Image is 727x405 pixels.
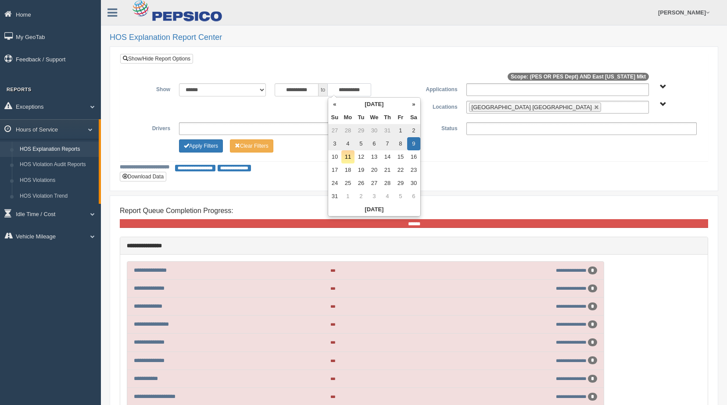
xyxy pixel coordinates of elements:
[381,137,394,150] td: 7
[355,124,368,137] td: 29
[120,207,708,215] h4: Report Queue Completion Progress:
[328,203,420,216] th: [DATE]
[407,111,420,124] th: Sa
[472,104,592,110] span: [GEOGRAPHIC_DATA] [GEOGRAPHIC_DATA]
[414,83,462,94] label: Applications
[407,190,420,203] td: 6
[355,190,368,203] td: 2
[328,137,341,150] td: 3
[407,163,420,177] td: 23
[355,177,368,190] td: 26
[394,111,407,124] th: Fr
[368,137,381,150] td: 6
[394,177,407,190] td: 29
[407,98,420,111] th: »
[368,150,381,163] td: 13
[368,177,381,190] td: 27
[414,122,462,133] label: Status
[407,124,420,137] td: 2
[407,137,420,150] td: 9
[394,163,407,177] td: 22
[368,111,381,124] th: We
[341,137,355,150] td: 4
[230,139,273,153] button: Change Filter Options
[341,98,407,111] th: [DATE]
[355,150,368,163] td: 12
[355,111,368,124] th: Tu
[368,190,381,203] td: 3
[16,157,99,173] a: HOS Violation Audit Reports
[328,98,341,111] th: «
[381,124,394,137] td: 31
[127,122,175,133] label: Drivers
[394,150,407,163] td: 15
[341,190,355,203] td: 1
[355,163,368,177] td: 19
[120,54,193,64] a: Show/Hide Report Options
[407,177,420,190] td: 30
[407,150,420,163] td: 16
[341,124,355,137] td: 28
[394,190,407,203] td: 5
[328,190,341,203] td: 31
[381,111,394,124] th: Th
[414,101,462,111] label: Locations
[179,139,223,153] button: Change Filter Options
[381,177,394,190] td: 28
[328,124,341,137] td: 27
[341,150,355,163] td: 11
[328,150,341,163] td: 10
[394,124,407,137] td: 1
[381,150,394,163] td: 14
[16,188,99,204] a: HOS Violation Trend
[319,83,327,96] span: to
[16,173,99,188] a: HOS Violations
[341,111,355,124] th: Mo
[355,137,368,150] td: 5
[368,124,381,137] td: 30
[381,163,394,177] td: 21
[328,111,341,124] th: Su
[508,73,649,81] span: Scope: (PES OR PES Dept) AND East [US_STATE] Mkt
[394,137,407,150] td: 8
[120,172,166,181] button: Download Data
[381,190,394,203] td: 4
[341,163,355,177] td: 18
[368,163,381,177] td: 20
[341,177,355,190] td: 25
[110,33,718,42] h2: HOS Explanation Report Center
[328,163,341,177] td: 17
[127,83,175,94] label: Show
[328,177,341,190] td: 24
[16,142,99,157] a: HOS Explanation Reports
